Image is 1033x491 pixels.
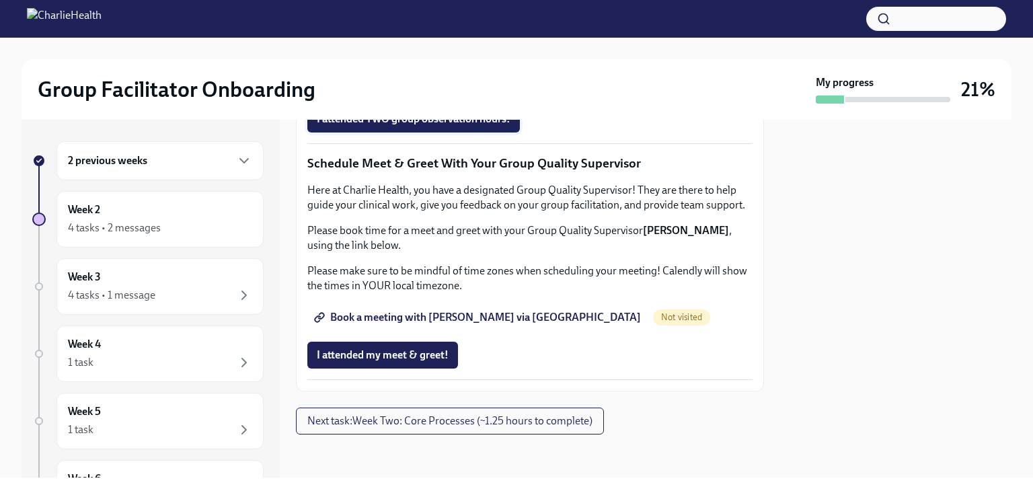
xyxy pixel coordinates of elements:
[27,8,102,30] img: CharlieHealth
[32,258,264,315] a: Week 34 tasks • 1 message
[317,348,449,362] span: I attended my meet & greet!
[307,264,753,293] p: Please make sure to be mindful of time zones when scheduling your meeting! Calendly will show the...
[816,75,874,90] strong: My progress
[68,270,101,285] h6: Week 3
[317,311,641,324] span: Book a meeting with [PERSON_NAME] via [GEOGRAPHIC_DATA]
[32,326,264,382] a: Week 41 task
[307,342,458,369] button: I attended my meet & greet!
[307,304,650,331] a: Book a meeting with [PERSON_NAME] via [GEOGRAPHIC_DATA]
[68,221,161,235] div: 4 tasks • 2 messages
[68,422,93,437] div: 1 task
[296,408,604,435] button: Next task:Week Two: Core Processes (~1.25 hours to complete)
[307,223,753,253] p: Please book time for a meet and greet with your Group Quality Supervisor , using the link below.
[307,414,592,428] span: Next task : Week Two: Core Processes (~1.25 hours to complete)
[961,77,995,102] h3: 21%
[68,471,101,486] h6: Week 6
[68,202,100,217] h6: Week 2
[56,141,264,180] div: 2 previous weeks
[32,393,264,449] a: Week 51 task
[32,191,264,248] a: Week 24 tasks • 2 messages
[307,155,753,172] p: Schedule Meet & Greet With Your Group Quality Supervisor
[68,355,93,370] div: 1 task
[68,153,147,168] h6: 2 previous weeks
[68,404,101,419] h6: Week 5
[38,76,315,103] h2: Group Facilitator Onboarding
[68,288,155,303] div: 4 tasks • 1 message
[68,337,101,352] h6: Week 4
[653,312,710,322] span: Not visited
[307,183,753,213] p: Here at Charlie Health, you have a designated Group Quality Supervisor! They are there to help gu...
[643,224,729,237] strong: [PERSON_NAME]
